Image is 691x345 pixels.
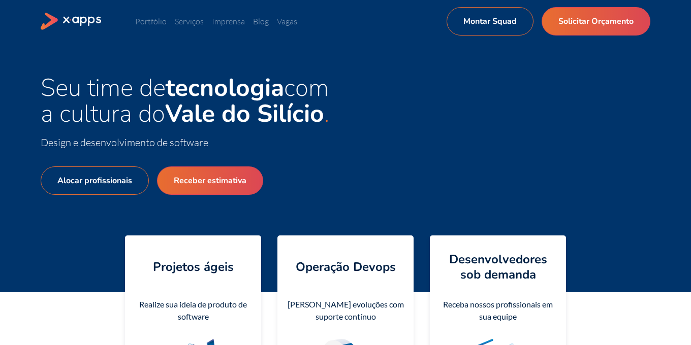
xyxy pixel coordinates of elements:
[438,298,558,323] div: Receba nossos profissionais em sua equipe
[135,16,167,26] a: Portfólio
[166,71,284,105] strong: tecnologia
[41,166,149,195] a: Alocar profissionais
[286,298,405,323] div: [PERSON_NAME] evoluções com suporte contínuo
[153,259,234,274] h4: Projetos ágeis
[41,71,329,130] span: Seu time de com a cultura do
[438,252,558,282] h4: Desenvolvedores sob demanda
[277,16,297,26] a: Vagas
[157,166,263,195] a: Receber estimativa
[41,136,208,149] span: Design e desenvolvimento de software
[165,97,324,130] strong: Vale do Silício
[447,7,533,36] a: Montar Squad
[133,298,253,323] div: Realize sua ideia de produto de software
[175,16,204,26] a: Serviços
[542,7,650,36] a: Solicitar Orçamento
[253,16,269,26] a: Blog
[296,259,396,274] h4: Operação Devops
[212,16,245,26] a: Imprensa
